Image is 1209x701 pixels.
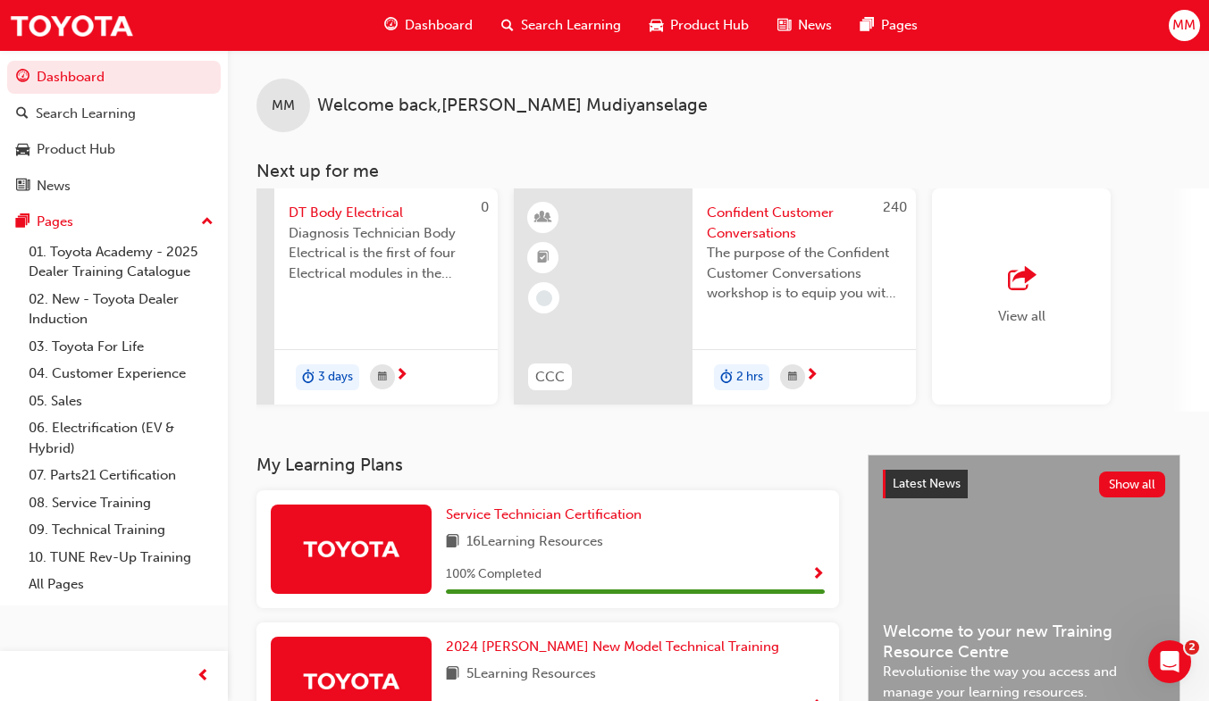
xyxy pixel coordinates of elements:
span: 240 [883,199,907,215]
a: 03. Toyota For Life [21,333,221,361]
span: duration-icon [302,366,315,389]
img: Trak [9,5,134,46]
a: 09. Technical Training [21,516,221,544]
span: learningRecordVerb_NONE-icon [536,290,552,306]
span: Welcome to your new Training Resource Centre [883,622,1165,662]
span: Show Progress [811,567,825,583]
span: Confident Customer Conversations [707,203,902,243]
a: 08. Service Training [21,489,221,517]
span: news-icon [16,179,29,195]
button: Pages [7,205,221,238]
div: News [37,176,71,196]
span: 2 hrs [736,367,763,388]
a: Product Hub [7,133,221,166]
span: news-icon [777,14,791,37]
a: car-iconProduct Hub [635,7,763,44]
span: search-icon [501,14,514,37]
a: 04. Customer Experience [21,360,221,388]
span: learningResourceType_INSTRUCTOR_LED-icon [537,206,550,229]
span: guage-icon [16,70,29,86]
a: 02. New - Toyota Dealer Induction [21,286,221,333]
a: Service Technician Certification [446,505,649,525]
span: 3 days [318,367,353,388]
span: book-icon [446,531,459,554]
div: Pages [37,212,73,232]
img: Trak [302,533,400,564]
a: Latest NewsShow all [883,470,1165,498]
span: outbound-icon [1008,267,1035,292]
span: 100 % Completed [446,564,542,585]
h3: My Learning Plans [256,455,839,475]
a: 06. Electrification (EV & Hybrid) [21,414,221,462]
button: Show all [1099,472,1166,497]
img: Trak [302,665,400,697]
h3: Next up for me [228,161,1209,181]
span: MM [272,96,295,116]
span: duration-icon [720,366,733,389]
span: Pages [881,15,918,36]
span: 5 Learning Resources [466,663,596,686]
span: book-icon [446,663,459,686]
span: Welcome back , [PERSON_NAME] Mudiyanselage [317,96,708,116]
a: All Pages [21,571,221,598]
a: 01. Toyota Academy - 2025 Dealer Training Catalogue [21,238,221,286]
span: pages-icon [16,214,29,230]
span: search-icon [16,106,29,122]
a: news-iconNews [763,7,846,44]
span: car-icon [650,14,663,37]
span: prev-icon [197,665,210,688]
iframe: Intercom live chat [1148,640,1191,683]
a: 07. Parts21 Certification [21,462,221,489]
span: Latest News [893,476,961,491]
span: Product Hub [670,15,749,36]
span: guage-icon [384,14,398,37]
span: booktick-icon [537,246,550,270]
span: Dashboard [405,15,473,36]
a: Dashboard [7,61,221,94]
span: News [798,15,832,36]
span: 16 Learning Resources [466,531,603,554]
span: MM [1172,15,1196,36]
a: Search Learning [7,97,221,130]
button: Show Progress [811,563,825,586]
a: News [7,170,221,203]
span: up-icon [201,211,214,234]
a: pages-iconPages [846,7,932,44]
span: calendar-icon [788,366,797,388]
div: Product Hub [37,139,115,160]
span: 0 [481,199,489,215]
button: MM [1169,10,1200,41]
span: Service Technician Certification [446,506,642,522]
span: Search Learning [521,15,621,36]
a: search-iconSearch Learning [487,7,635,44]
a: 0DT Body ElectricalDiagnosis Technician Body Electrical is the first of four Electrical modules i... [96,188,498,405]
span: The purpose of the Confident Customer Conversations workshop is to equip you with tools to commun... [707,243,902,304]
span: 2 [1185,640,1199,655]
span: Diagnosis Technician Body Electrical is the first of four Electrical modules in the Diagnosis Tec... [289,223,483,284]
span: next-icon [805,368,819,384]
div: Search Learning [36,104,136,124]
span: pages-icon [861,14,874,37]
span: car-icon [16,142,29,158]
span: 2024 [PERSON_NAME] New Model Technical Training [446,638,779,655]
button: DashboardSearch LearningProduct HubNews [7,57,221,205]
a: 240CCCConfident Customer ConversationsThe purpose of the Confident Customer Conversations worksho... [514,188,916,405]
span: DT Body Electrical [289,203,483,223]
a: 05. Sales [21,388,221,415]
a: 2024 [PERSON_NAME] New Model Technical Training [446,637,786,657]
a: guage-iconDashboard [370,7,487,44]
span: next-icon [395,368,408,384]
span: CCC [535,367,565,388]
span: View all [998,308,1045,324]
a: 10. TUNE Rev-Up Training [21,544,221,572]
span: calendar-icon [378,366,387,388]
